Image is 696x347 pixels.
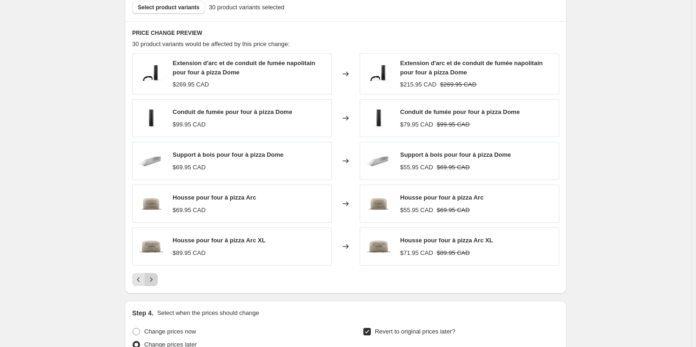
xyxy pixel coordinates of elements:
[132,273,145,286] button: Previous
[132,1,205,14] button: Select product variants
[173,120,206,129] div: $99.95 CAD
[145,273,158,286] button: Next
[137,60,165,88] img: Arch_80x.webp
[400,163,433,172] div: $55.95 CAD
[400,108,520,115] span: Conduit de fumée pour four à pizza Dome
[365,60,393,88] img: Arch_80x.webp
[132,308,154,318] h2: Step 4.
[138,4,200,11] span: Select product variants
[375,328,455,335] span: Revert to original prices later?
[173,194,256,201] span: Housse pour four à pizza Arc
[137,190,165,218] img: ArcCover_1_80x.webp
[144,328,196,335] span: Change prices now
[440,80,476,89] strike: $269.95 CAD
[173,80,209,89] div: $269.95 CAD
[365,190,393,218] img: ArcCover_1_80x.webp
[400,194,483,201] span: Housse pour four à pizza Arc
[365,104,393,132] img: FlueExtension_80x.webp
[173,237,266,244] span: Housse pour four à pizza Arc XL
[209,3,285,12] span: 30 product variants selected
[157,308,259,318] p: Select when the prices should change
[365,233,393,260] img: ArcXLCover_1_80x.webp
[173,206,206,215] div: $69.95 CAD
[173,60,315,76] span: Extension d'arc et de conduit de fumée napolitain pour four à pizza Dome
[132,40,290,47] span: 30 product variants would be affected by this price change:
[173,248,206,258] div: $89.95 CAD
[400,80,436,89] div: $215.95 CAD
[173,108,292,115] span: Conduit de fumée pour four à pizza Dome
[400,206,433,215] div: $55.95 CAD
[400,60,542,76] span: Extension d'arc et de conduit de fumée napolitain pour four à pizza Dome
[400,151,511,158] span: Support à bois pour four à pizza Dome
[173,151,283,158] span: Support à bois pour four à pizza Dome
[173,163,206,172] div: $69.95 CAD
[137,147,165,175] img: WoodRack_80x.webp
[437,206,470,215] strike: $69.95 CAD
[437,120,470,129] strike: $99.95 CAD
[400,237,493,244] span: Housse pour four à pizza Arc XL
[400,120,433,129] div: $79.95 CAD
[132,29,559,37] h6: PRICE CHANGE PREVIEW
[437,248,470,258] strike: $89.95 CAD
[132,273,158,286] nav: Pagination
[437,163,470,172] strike: $69.95 CAD
[365,147,393,175] img: WoodRack_80x.webp
[400,248,433,258] div: $71.95 CAD
[137,233,165,260] img: ArcXLCover_1_80x.webp
[137,104,165,132] img: FlueExtension_80x.webp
